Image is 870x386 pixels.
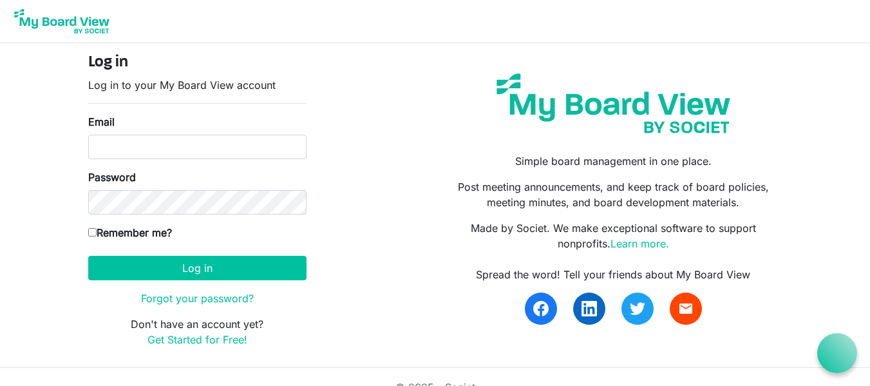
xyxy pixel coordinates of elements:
[533,301,549,316] img: facebook.svg
[444,153,782,169] p: Simple board management in one place.
[88,114,115,130] label: Email
[630,301,645,316] img: twitter.svg
[444,179,782,210] p: Post meeting announcements, and keep track of board policies, meeting minutes, and board developm...
[88,77,307,93] p: Log in to your My Board View account
[670,293,702,325] a: email
[444,220,782,251] p: Made by Societ. We make exceptional software to support nonprofits.
[147,333,247,346] a: Get Started for Free!
[88,228,97,236] input: Remember me?
[88,169,136,185] label: Password
[678,301,694,316] span: email
[487,64,740,143] img: my-board-view-societ.svg
[444,267,782,282] div: Spread the word! Tell your friends about My Board View
[88,256,307,280] button: Log in
[10,5,113,37] img: My Board View Logo
[610,237,669,250] a: Learn more.
[88,225,172,240] label: Remember me?
[88,316,307,347] p: Don't have an account yet?
[88,53,307,72] h4: Log in
[582,301,597,316] img: linkedin.svg
[141,292,254,305] a: Forgot your password?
